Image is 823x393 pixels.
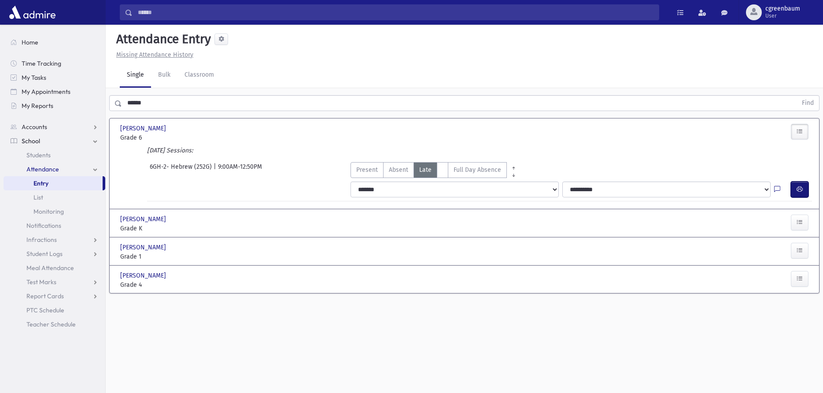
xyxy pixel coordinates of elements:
span: Meal Attendance [26,264,74,272]
a: Monitoring [4,204,105,219]
span: Students [26,151,51,159]
a: Students [4,148,105,162]
a: My Tasks [4,70,105,85]
img: AdmirePro [7,4,58,21]
span: Grade 1 [120,252,228,261]
input: Search [133,4,659,20]
span: User [765,12,800,19]
span: Test Marks [26,278,56,286]
i: [DATE] Sessions: [147,147,193,154]
span: Time Tracking [22,59,61,67]
a: Attendance [4,162,105,176]
a: Bulk [151,63,177,88]
a: Report Cards [4,289,105,303]
span: List [33,193,43,201]
span: PTC Schedule [26,306,64,314]
span: Student Logs [26,250,63,258]
span: [PERSON_NAME] [120,124,168,133]
span: My Tasks [22,74,46,82]
a: All Prior [507,162,520,169]
span: 9:00AM-12:50PM [218,162,262,178]
span: 6GH-2- Hebrew (252G) [150,162,214,178]
span: Infractions [26,236,57,244]
span: cgreenbaum [765,5,800,12]
span: Grade K [120,224,228,233]
a: PTC Schedule [4,303,105,317]
span: Accounts [22,123,47,131]
span: My Reports [22,102,53,110]
button: Find [797,96,819,111]
a: Missing Attendance History [113,51,193,59]
a: Entry [4,176,103,190]
span: Notifications [26,222,61,230]
span: My Appointments [22,88,70,96]
a: Time Tracking [4,56,105,70]
a: School [4,134,105,148]
a: My Reports [4,99,105,113]
a: Classroom [177,63,221,88]
a: My Appointments [4,85,105,99]
span: Late [419,165,432,174]
span: Grade 4 [120,280,228,289]
span: Entry [33,179,48,187]
a: Notifications [4,219,105,233]
span: Present [356,165,378,174]
u: Missing Attendance History [116,51,193,59]
a: Home [4,35,105,49]
span: [PERSON_NAME] [120,271,168,280]
span: Grade 6 [120,133,228,142]
span: Absent [389,165,408,174]
a: Single [120,63,151,88]
span: Teacher Schedule [26,320,76,328]
a: Student Logs [4,247,105,261]
a: Accounts [4,120,105,134]
h5: Attendance Entry [113,32,211,47]
span: Monitoring [33,208,64,215]
a: Infractions [4,233,105,247]
a: Test Marks [4,275,105,289]
div: AttTypes [351,162,520,178]
span: [PERSON_NAME] [120,215,168,224]
a: Meal Attendance [4,261,105,275]
span: School [22,137,40,145]
a: List [4,190,105,204]
span: | [214,162,218,178]
span: Report Cards [26,292,64,300]
span: Full Day Absence [454,165,501,174]
span: [PERSON_NAME] [120,243,168,252]
a: Teacher Schedule [4,317,105,331]
span: Home [22,38,38,46]
span: Attendance [26,165,59,173]
a: All Later [507,169,520,176]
